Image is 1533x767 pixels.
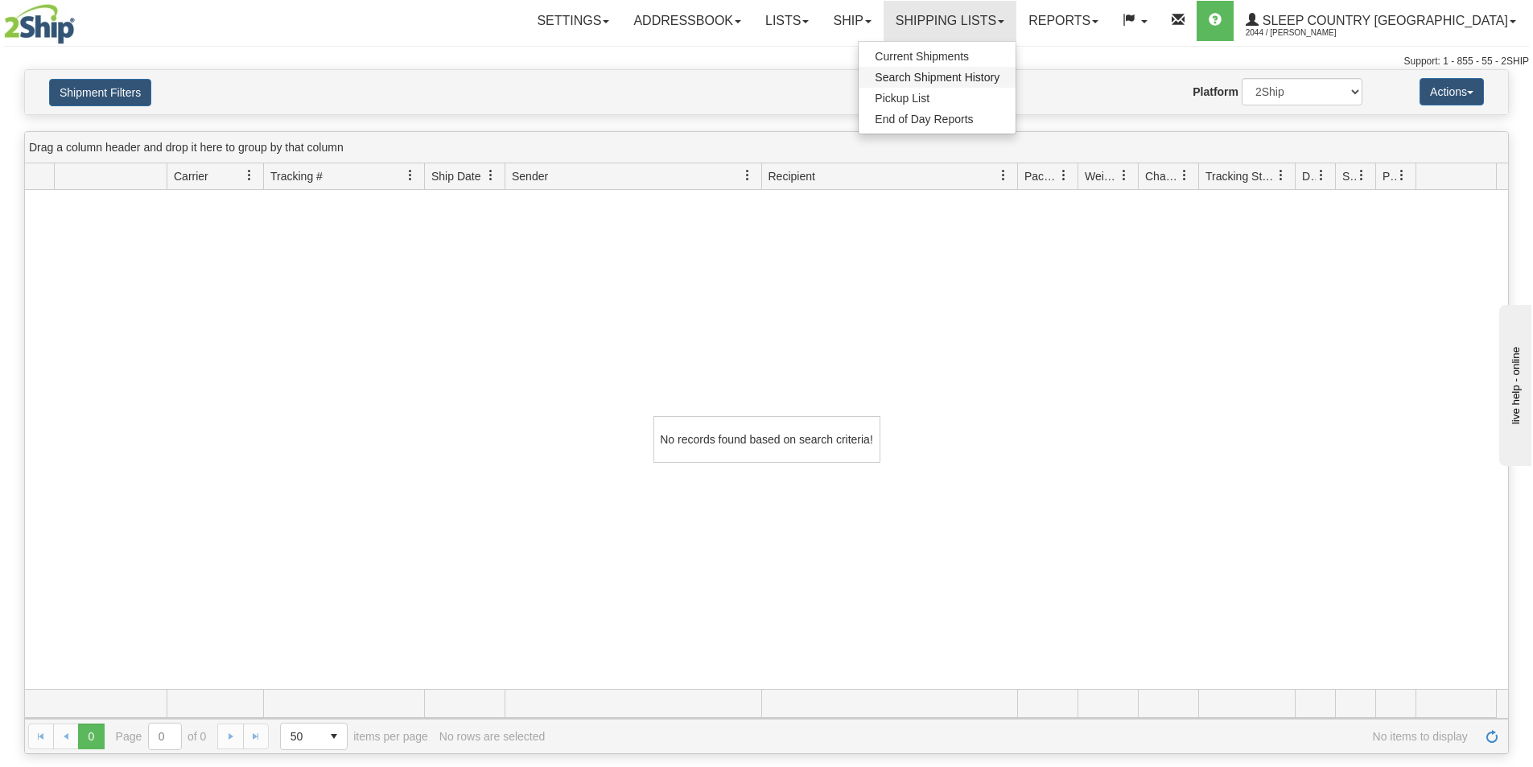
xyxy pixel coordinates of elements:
a: Addressbook [621,1,753,41]
span: select [321,724,347,749]
span: Current Shipments [875,50,969,63]
iframe: chat widget [1496,301,1531,465]
a: Tracking Status filter column settings [1267,162,1295,189]
a: Ship Date filter column settings [477,162,505,189]
span: Shipment Issues [1342,168,1356,184]
a: Pickup Status filter column settings [1388,162,1416,189]
a: Search Shipment History [859,67,1016,88]
div: live help - online [12,14,149,26]
span: Weight [1085,168,1119,184]
a: Charge filter column settings [1171,162,1198,189]
div: No records found based on search criteria! [653,416,880,463]
span: items per page [280,723,428,750]
span: Packages [1024,168,1058,184]
label: Platform [1193,84,1238,100]
a: Pickup List [859,88,1016,109]
div: Support: 1 - 855 - 55 - 2SHIP [4,55,1529,68]
span: No items to display [556,730,1468,743]
span: Delivery Status [1302,168,1316,184]
span: Sleep Country [GEOGRAPHIC_DATA] [1259,14,1508,27]
a: Ship [821,1,883,41]
span: 2044 / [PERSON_NAME] [1246,25,1366,41]
span: Search Shipment History [875,71,999,84]
span: Charge [1145,168,1179,184]
a: Shipping lists [884,1,1016,41]
span: Recipient [769,168,815,184]
span: End of Day Reports [875,113,973,126]
span: Ship Date [431,168,480,184]
span: Carrier [174,168,208,184]
a: Shipment Issues filter column settings [1348,162,1375,189]
a: Carrier filter column settings [236,162,263,189]
span: Page of 0 [116,723,207,750]
span: Sender [512,168,548,184]
span: Tracking Status [1205,168,1275,184]
span: Pickup List [875,92,929,105]
div: No rows are selected [439,730,546,743]
span: Tracking # [270,168,323,184]
a: Packages filter column settings [1050,162,1078,189]
a: Current Shipments [859,46,1016,67]
span: Page 0 [78,724,104,749]
a: Settings [525,1,621,41]
div: grid grouping header [25,132,1508,163]
a: Tracking # filter column settings [397,162,424,189]
span: 50 [291,728,311,744]
a: Sleep Country [GEOGRAPHIC_DATA] 2044 / [PERSON_NAME] [1234,1,1528,41]
a: Delivery Status filter column settings [1308,162,1335,189]
span: Pickup Status [1383,168,1396,184]
a: End of Day Reports [859,109,1016,130]
a: Recipient filter column settings [990,162,1017,189]
img: logo2044.jpg [4,4,75,44]
a: Weight filter column settings [1111,162,1138,189]
span: Page sizes drop down [280,723,348,750]
a: Sender filter column settings [734,162,761,189]
a: Reports [1016,1,1111,41]
button: Actions [1420,78,1484,105]
a: Lists [753,1,821,41]
a: Refresh [1479,724,1505,749]
button: Shipment Filters [49,79,151,106]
